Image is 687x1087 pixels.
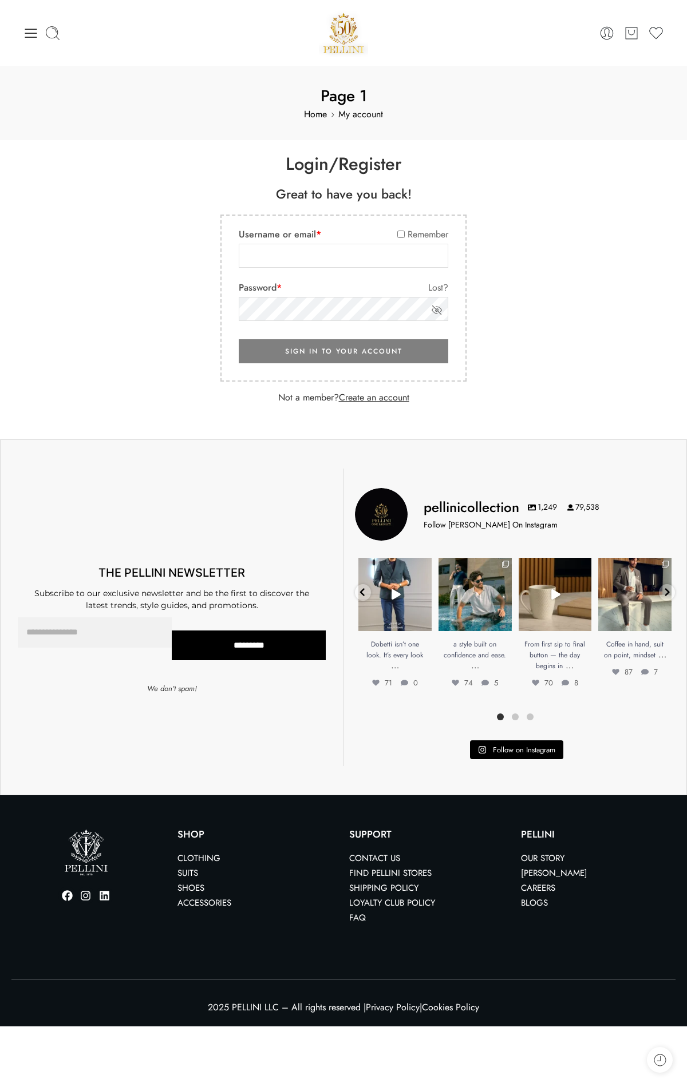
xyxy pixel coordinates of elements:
[147,683,197,694] em: We don’t spam!
[521,852,564,864] a: Our Story
[349,867,432,879] a: Find Pellini Stores
[422,1001,479,1014] a: Cookies Policy
[471,658,479,672] a: …
[177,852,220,864] a: Clothing
[481,677,498,688] span: 5
[319,9,368,57] a: Pellini -
[177,867,198,879] a: Suits
[562,677,578,688] span: 8
[349,896,435,909] a: Loyalty Club Policy
[339,391,409,404] a: Create an account
[428,280,448,295] a: Lost?
[391,658,399,672] a: …
[239,227,321,242] label: Username or email
[532,677,553,688] span: 70
[23,85,664,107] span: Page 1
[470,740,563,760] a: Instagram Follow on Instagram
[177,830,338,839] p: Shop
[372,677,392,688] span: 71
[397,227,448,242] label: Remember
[319,9,368,57] img: Pellini
[524,639,585,671] span: From first sip to final button — the day begins in
[566,658,574,672] a: …
[567,502,599,513] span: 79,538
[239,280,282,295] label: Password
[177,896,231,909] a: Accessories
[34,588,309,610] span: Subscribe to our exclusive newsletter and be the first to discover the latest trends, style guide...
[424,498,519,517] h3: pellinicollection
[623,25,639,41] a: Cart
[220,390,467,405] p: Not a member?
[239,339,448,363] button: SIGN IN TO YOUR ACCOUNT
[349,882,418,894] a: Shipping Policy
[401,677,418,688] span: 0
[658,648,666,661] a: …
[338,107,383,122] a: My account
[349,830,510,839] p: SUPPORT
[521,896,548,909] a: Blogs
[355,488,675,541] a: Pellini Collection pellinicollection 1,249 79,538 Follow [PERSON_NAME] On Instagram
[641,667,658,677] span: 7
[478,745,487,754] svg: Instagram
[493,744,555,755] span: Follow on Instagram
[397,231,405,238] input: Remember
[11,1000,676,1015] p: 2025 PELLINI LLC – All rights reserved | |
[604,639,664,660] span: Coffee in hand, suit on point, mindset
[521,867,587,879] a: [PERSON_NAME]
[304,107,327,122] a: Home
[98,566,245,580] span: THE PELLINI NEWSLETTER
[521,830,681,839] p: PELLINI
[220,185,467,203] span: Great to have you back!
[18,617,172,648] input: Email Address *
[612,667,633,677] span: 87
[6,152,681,176] h1: Login/Register
[366,639,423,660] span: Dobetti isn’t one look. It’s every look
[349,852,400,864] a: Contact us
[528,502,557,513] span: 1,249
[452,677,473,688] span: 74
[424,519,558,531] p: Follow [PERSON_NAME] On Instagram
[599,25,615,41] a: Login / Register
[444,639,506,660] span: a style built on confidence and ease.
[349,911,366,924] a: FAQ
[177,882,204,894] a: Shoes
[521,882,555,894] a: Careers
[366,1001,420,1014] a: Privacy Policy
[648,25,664,41] a: Wishlist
